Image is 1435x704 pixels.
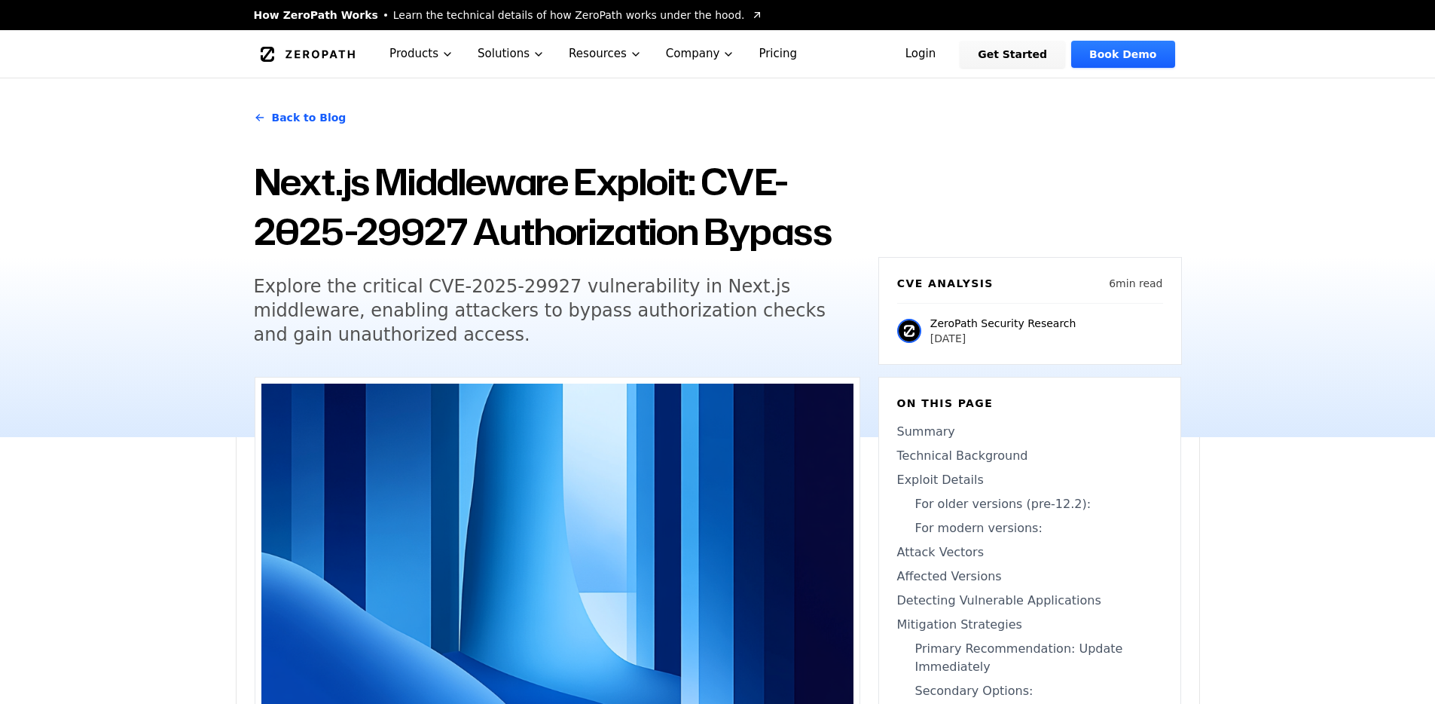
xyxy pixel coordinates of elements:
button: Products [377,30,466,78]
h6: CVE Analysis [897,276,994,291]
h1: Next.js Middleware Exploit: CVE-2025-29927 Authorization Bypass [254,157,860,256]
p: [DATE] [930,331,1076,346]
a: Book Demo [1071,41,1174,68]
a: Login [887,41,954,68]
a: Mitigation Strategies [897,616,1162,634]
a: How ZeroPath WorksLearn the technical details of how ZeroPath works under the hood. [254,8,763,23]
span: How ZeroPath Works [254,8,378,23]
a: Secondary Options: [897,682,1162,700]
a: For modern versions: [897,519,1162,537]
h6: On this page [897,396,1162,411]
a: Get Started [960,41,1065,68]
button: Solutions [466,30,557,78]
p: ZeroPath Security Research [930,316,1076,331]
span: Learn the technical details of how ZeroPath works under the hood. [393,8,745,23]
a: Attack Vectors [897,543,1162,562]
a: For older versions (pre-12.2): [897,495,1162,513]
a: Back to Blog [254,96,347,139]
a: Exploit Details [897,471,1162,489]
a: Pricing [747,30,809,78]
img: ZeroPath Security Research [897,319,921,343]
nav: Global [236,30,1200,78]
a: Technical Background [897,447,1162,465]
a: Summary [897,423,1162,441]
button: Company [654,30,747,78]
a: Detecting Vulnerable Applications [897,592,1162,610]
button: Resources [557,30,654,78]
h5: Explore the critical CVE-2025-29927 vulnerability in Next.js middleware, enabling attackers to by... [254,274,832,347]
a: Affected Versions [897,568,1162,586]
p: 6 min read [1109,276,1162,291]
a: Primary Recommendation: Update Immediately [897,640,1162,676]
